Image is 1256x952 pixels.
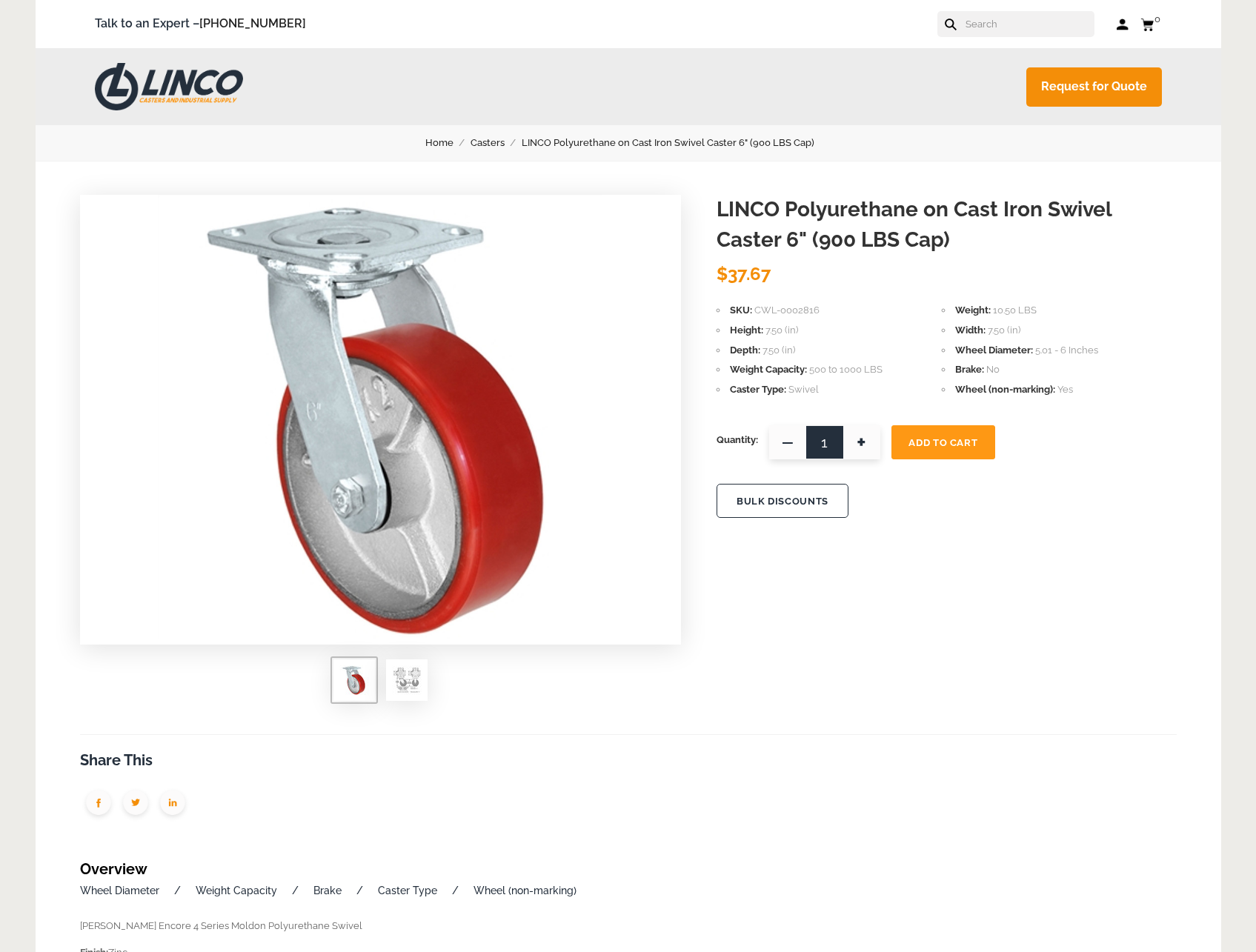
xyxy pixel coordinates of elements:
span: Wheel Diameter [955,344,1033,356]
a: LINCO Polyurethane on Cast Iron Swivel Caster 6" (900 LBS Cap) [522,135,831,151]
input: Search [964,11,1094,37]
span: Quantity [717,425,758,455]
img: group-1951.png [154,786,191,823]
a: / [174,885,181,896]
img: group-1949.png [117,786,154,823]
span: 7.50 (in) [762,344,795,356]
span: 500 to 1000 LBS [809,364,883,375]
span: No [986,364,1000,375]
span: 7.50 (in) [765,324,798,336]
a: Request for Quote [1026,67,1162,107]
a: / [452,885,459,896]
span: Height [730,324,763,336]
h1: LINCO Polyurethane on Cast Iron Swivel Caster 6" (900 LBS Cap) [717,195,1177,255]
span: Depth [730,344,760,356]
button: BULK DISCOUNTS [717,484,848,518]
img: LINCO Polyurethane on Cast Iron Swivel Caster 6" (900 LBS Cap) [158,195,602,639]
span: 0 [1154,13,1160,24]
span: Width [955,324,986,336]
a: Weight Capacity [196,885,277,896]
img: group-1950.png [80,786,117,823]
span: $37.67 [717,263,771,284]
span: + [843,425,880,459]
span: 5.01 - 6 Inches [1035,344,1098,356]
a: Home [425,135,471,151]
span: SKU [730,304,752,316]
a: 0 [1140,15,1162,33]
span: 10.50 LBS [993,304,1037,316]
span: Caster Type [730,384,786,395]
span: Talk to an Expert – [95,14,306,34]
span: Wheel (non-marking) [955,384,1055,395]
img: LINCO Polyurethane on Cast Iron Swivel Caster 6" (900 LBS Cap) [392,665,422,695]
a: Log in [1117,17,1129,32]
button: Add To Cart [891,425,995,459]
span: Brake [955,364,984,375]
span: — [769,425,806,459]
a: Casters [471,135,522,151]
img: LINCO CASTERS & INDUSTRIAL SUPPLY [95,63,243,110]
span: 7.50 (in) [988,324,1020,336]
a: / [292,885,299,896]
a: Caster Type [378,885,437,896]
a: Brake [313,885,342,896]
span: Add To Cart [908,437,977,448]
a: [PHONE_NUMBER] [199,16,306,30]
span: CWL-0002816 [754,304,820,316]
span: Swivel [788,384,819,395]
a: Wheel (non-marking) [474,885,577,896]
h3: Share This [80,750,1177,771]
span: Weight [955,304,991,316]
span: Yes [1057,384,1073,395]
p: [PERSON_NAME] Encore 4 Series Moldon Polyurethane Swivel [80,918,1177,935]
img: LINCO Polyurethane on Cast Iron Swivel Caster 6" (900 LBS Cap) [339,665,369,695]
a: Wheel Diameter [80,885,159,896]
a: Overview [80,860,147,878]
span: Weight Capacity [730,364,807,375]
a: / [356,885,363,896]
